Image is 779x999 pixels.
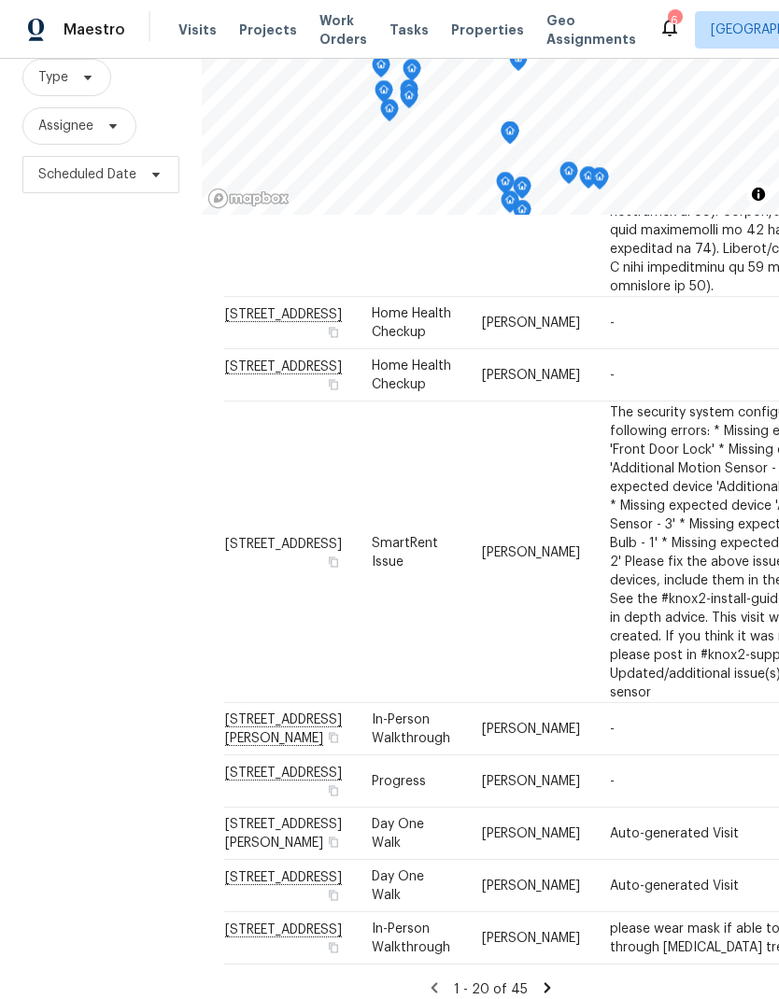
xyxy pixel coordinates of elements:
[325,553,342,570] button: Copy Address
[325,782,342,799] button: Copy Address
[513,176,531,205] div: Map marker
[38,117,93,135] span: Assignee
[325,376,342,393] button: Copy Address
[380,99,399,128] div: Map marker
[579,166,598,195] div: Map marker
[496,172,515,201] div: Map marker
[375,80,393,109] div: Map marker
[372,536,438,568] span: SmartRent Issue
[610,827,739,840] span: Auto-generated Visit
[372,775,426,788] span: Progress
[207,188,290,209] a: Mapbox homepage
[451,21,524,39] span: Properties
[482,545,580,558] span: [PERSON_NAME]
[482,317,580,330] span: [PERSON_NAME]
[482,827,580,840] span: [PERSON_NAME]
[610,879,739,893] span: Auto-generated Visit
[400,79,418,108] div: Map marker
[325,324,342,341] button: Copy Address
[482,369,580,382] span: [PERSON_NAME]
[482,932,580,945] span: [PERSON_NAME]
[513,200,531,229] div: Map marker
[403,59,421,88] div: Map marker
[509,49,528,77] div: Map marker
[325,729,342,746] button: Copy Address
[559,162,578,190] div: Map marker
[610,723,615,736] span: -
[372,55,390,84] div: Map marker
[38,68,68,87] span: Type
[753,184,764,204] span: Toggle attribution
[389,23,429,36] span: Tasks
[325,834,342,851] button: Copy Address
[482,723,580,736] span: [PERSON_NAME]
[372,922,450,954] span: In-Person Walkthrough
[372,359,451,391] span: Home Health Checkup
[590,167,609,196] div: Map marker
[454,983,528,996] span: 1 - 20 of 45
[501,121,519,150] div: Map marker
[747,183,770,205] button: Toggle attribution
[482,879,580,893] span: [PERSON_NAME]
[372,870,424,902] span: Day One Walk
[610,369,615,382] span: -
[64,21,125,39] span: Maestro
[38,165,136,184] span: Scheduled Date
[372,713,450,745] span: In-Person Walkthrough
[225,537,342,550] span: [STREET_ADDRESS]
[325,887,342,904] button: Copy Address
[239,21,297,39] span: Projects
[325,939,342,956] button: Copy Address
[372,307,451,339] span: Home Health Checkup
[668,11,681,30] div: 6
[482,775,580,788] span: [PERSON_NAME]
[610,317,615,330] span: -
[319,11,367,49] span: Work Orders
[400,86,418,115] div: Map marker
[501,190,519,219] div: Map marker
[178,21,217,39] span: Visits
[610,775,615,788] span: -
[372,818,424,850] span: Day One Walk
[225,818,342,850] span: [STREET_ADDRESS][PERSON_NAME]
[546,11,636,49] span: Geo Assignments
